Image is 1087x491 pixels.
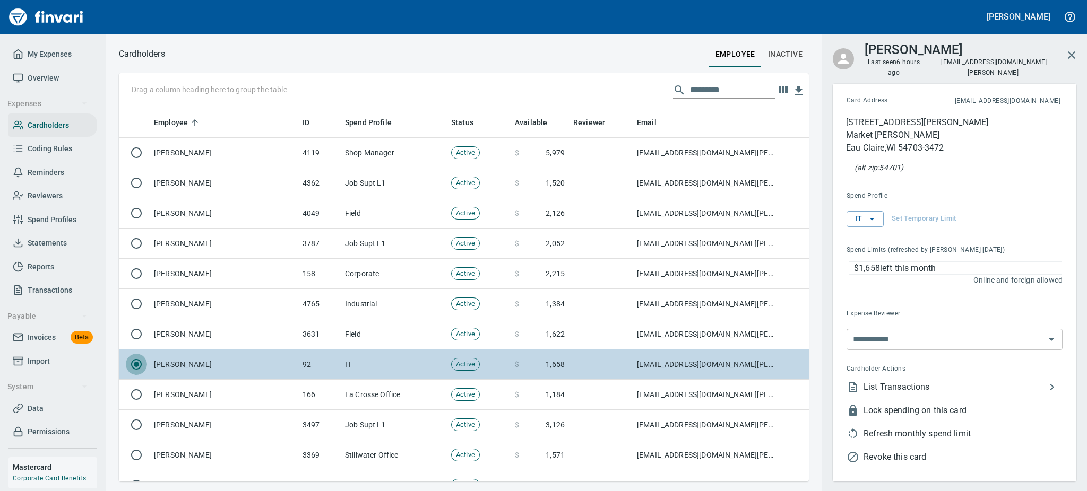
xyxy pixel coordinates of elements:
[637,116,670,129] span: Email
[452,329,479,339] span: Active
[452,148,479,158] span: Active
[150,229,298,259] td: [PERSON_NAME]
[13,475,86,482] a: Corporate Card Benefits
[341,440,447,470] td: Stillwater Office
[341,289,447,319] td: Industrial
[28,425,70,439] span: Permissions
[28,48,72,61] span: My Expenses
[452,360,479,370] span: Active
[888,58,920,76] time: 6 hours ago
[1044,332,1059,347] button: Open
[633,229,781,259] td: [EMAIL_ADDRESS][DOMAIN_NAME][PERSON_NAME]
[28,331,56,344] span: Invoices
[298,380,341,410] td: 166
[154,116,188,129] span: Employee
[8,231,97,255] a: Statements
[341,349,447,380] td: IT
[28,355,50,368] span: Import
[28,166,64,179] span: Reminders
[515,208,519,218] span: $
[341,168,447,198] td: Job Supt L1
[889,211,959,227] button: Set Temporary Limit
[452,208,479,218] span: Active
[303,116,323,129] span: ID
[3,94,92,113] button: Expenses
[8,66,97,90] a: Overview
[633,289,781,319] td: [EMAIL_ADDRESS][DOMAIN_NAME][PERSON_NAME]
[846,142,988,154] p: Eau Claire , WI 54703-3472
[847,309,980,319] span: Expense Reviewer
[573,116,619,129] span: Reviewer
[341,138,447,168] td: Shop Manager
[768,48,803,61] span: Inactive
[546,419,565,430] span: 3,126
[515,389,519,400] span: $
[637,116,657,129] span: Email
[28,236,67,250] span: Statements
[515,147,519,158] span: $
[28,119,69,132] span: Cardholders
[451,116,473,129] span: Status
[7,310,88,323] span: Payable
[150,289,298,319] td: [PERSON_NAME]
[6,4,86,30] a: Finvari
[838,422,1063,445] li: This will allow the the cardholder to use their full spend limit again
[345,116,392,129] span: Spend Profile
[71,331,93,344] span: Beta
[546,359,565,370] span: 1,658
[8,161,97,185] a: Reminders
[341,198,447,229] td: Field
[633,410,781,440] td: [EMAIL_ADDRESS][DOMAIN_NAME][PERSON_NAME]
[775,82,791,98] button: Choose columns to display
[892,213,956,225] span: Set Temporary Limit
[28,284,72,297] span: Transactions
[452,269,479,279] span: Active
[546,268,565,279] span: 2,215
[864,404,1063,417] span: Lock spending on this card
[13,461,97,473] h6: Mastercard
[847,245,1033,256] span: Spend Limits (refreshed by [PERSON_NAME] [DATE])
[515,359,519,370] span: $
[633,168,781,198] td: [EMAIL_ADDRESS][DOMAIN_NAME][PERSON_NAME]
[8,349,97,373] a: Import
[298,138,341,168] td: 4119
[150,349,298,380] td: [PERSON_NAME]
[715,48,755,61] span: employee
[515,450,519,460] span: $
[341,319,447,349] td: Field
[515,178,519,188] span: $
[28,142,72,155] span: Coding Rules
[546,238,565,249] span: 2,052
[28,72,59,85] span: Overview
[303,116,309,129] span: ID
[515,329,519,339] span: $
[28,260,54,274] span: Reports
[298,319,341,349] td: 3631
[28,189,63,203] span: Reviewers
[132,84,287,95] p: Drag a column heading here to group the table
[515,116,561,129] span: Available
[546,389,565,400] span: 1,184
[3,377,92,397] button: System
[452,239,479,249] span: Active
[119,48,165,60] nav: breadcrumb
[452,299,479,309] span: Active
[838,275,1063,285] p: Online and foreign allowed
[451,116,487,129] span: Status
[864,427,1063,440] span: Refresh monthly spend limit
[150,138,298,168] td: [PERSON_NAME]
[791,83,807,99] button: Download Table
[150,198,298,229] td: [PERSON_NAME]
[515,116,547,129] span: Available
[8,42,97,66] a: My Expenses
[8,255,97,279] a: Reports
[865,40,963,57] h3: [PERSON_NAME]
[452,480,479,490] span: Active
[345,116,406,129] span: Spend Profile
[847,191,974,201] span: Spend Profile
[864,451,1063,463] span: Revoke this card
[633,198,781,229] td: [EMAIL_ADDRESS][DOMAIN_NAME][PERSON_NAME]
[298,410,341,440] td: 3497
[452,420,479,430] span: Active
[846,129,988,142] p: Market [PERSON_NAME]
